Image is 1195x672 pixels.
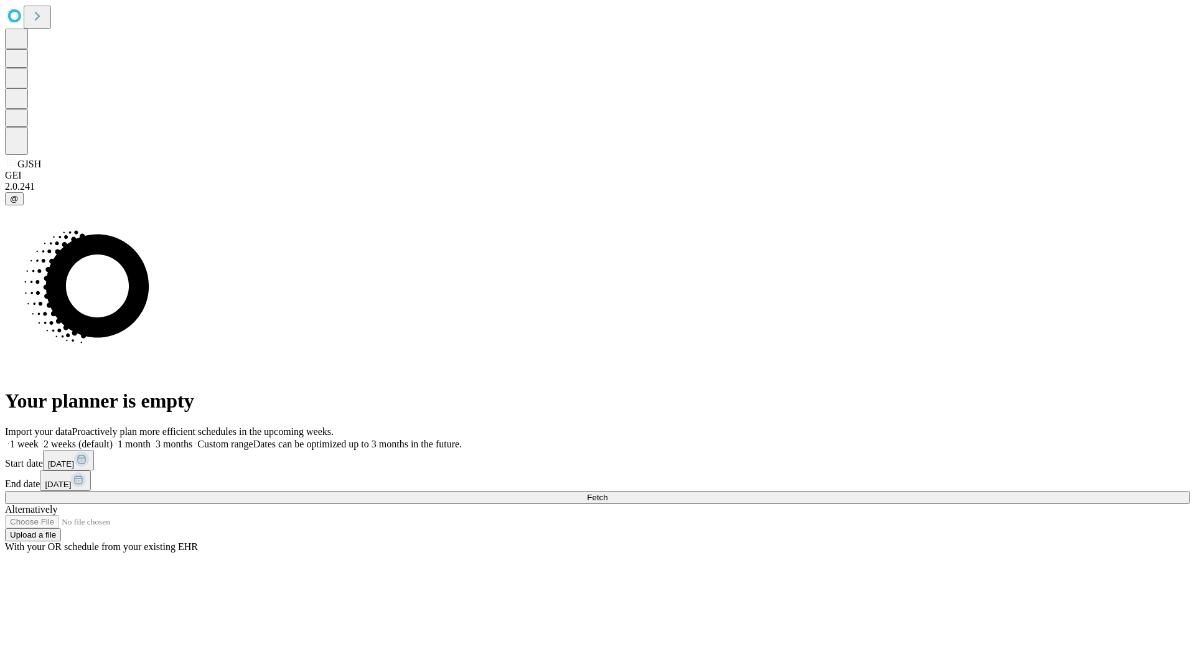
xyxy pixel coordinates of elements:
span: Custom range [197,439,253,449]
span: Proactively plan more efficient schedules in the upcoming weeks. [72,426,334,437]
span: With your OR schedule from your existing EHR [5,541,198,552]
button: [DATE] [43,450,94,470]
span: Import your data [5,426,72,437]
h1: Your planner is empty [5,390,1190,413]
span: Alternatively [5,504,57,515]
button: Upload a file [5,528,61,541]
span: 3 months [156,439,192,449]
span: GJSH [17,159,41,169]
div: Start date [5,450,1190,470]
div: 2.0.241 [5,181,1190,192]
div: End date [5,470,1190,491]
button: @ [5,192,24,205]
span: Fetch [587,493,607,502]
div: GEI [5,170,1190,181]
span: @ [10,194,19,203]
span: [DATE] [45,480,71,489]
button: Fetch [5,491,1190,504]
button: [DATE] [40,470,91,491]
span: 2 weeks (default) [44,439,113,449]
span: [DATE] [48,459,74,469]
span: 1 week [10,439,39,449]
span: 1 month [118,439,151,449]
span: Dates can be optimized up to 3 months in the future. [253,439,462,449]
